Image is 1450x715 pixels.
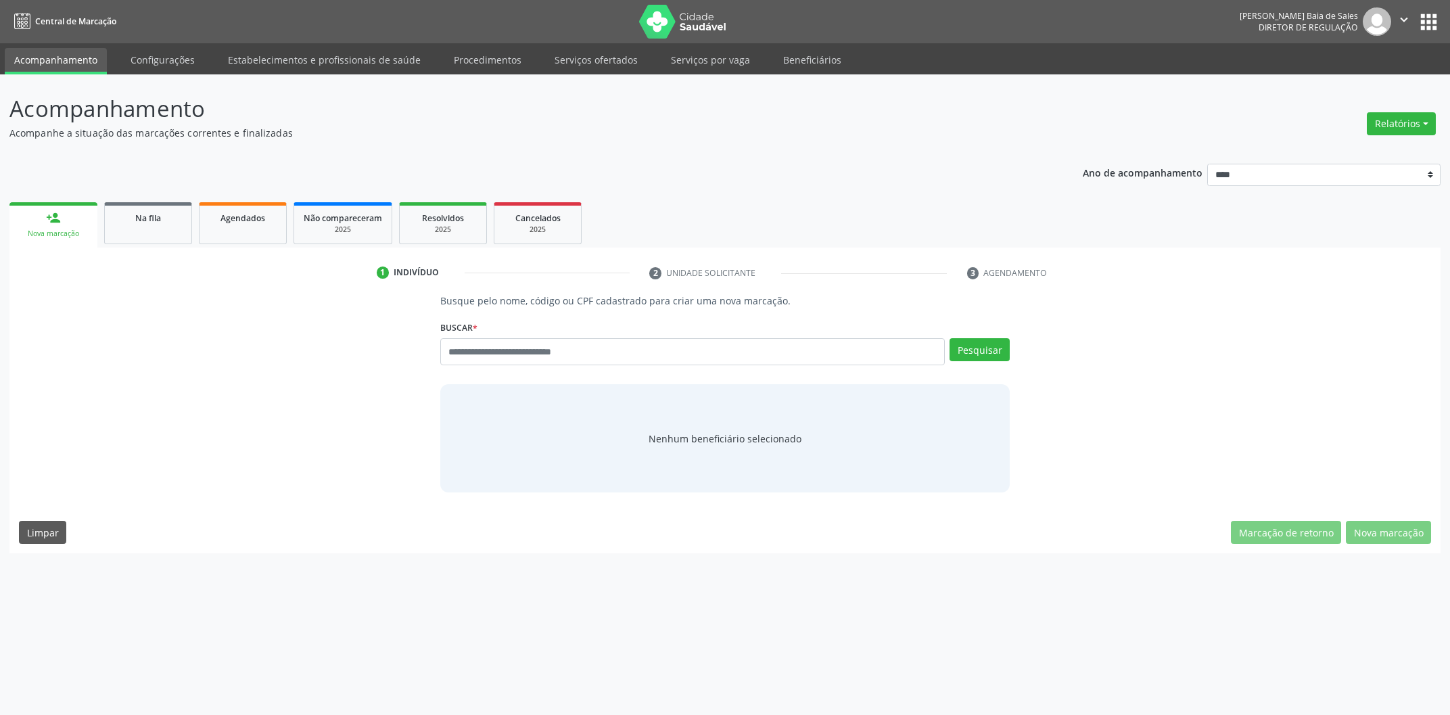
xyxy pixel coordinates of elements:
p: Acompanhe a situação das marcações correntes e finalizadas [9,126,1011,140]
button: Limpar [19,521,66,544]
a: Central de Marcação [9,10,116,32]
span: Resolvidos [422,212,464,224]
a: Configurações [121,48,204,72]
span: Não compareceram [304,212,382,224]
span: Central de Marcação [35,16,116,27]
a: Serviços ofertados [545,48,647,72]
p: Busque pelo nome, código ou CPF cadastrado para criar uma nova marcação. [440,294,1010,308]
div: 1 [377,267,389,279]
span: Diretor de regulação [1259,22,1358,33]
button:  [1391,7,1417,36]
span: Agendados [220,212,265,224]
div: Nova marcação [19,229,88,239]
p: Ano de acompanhamento [1083,164,1202,181]
a: Acompanhamento [5,48,107,74]
img: img [1363,7,1391,36]
a: Beneficiários [774,48,851,72]
span: Na fila [135,212,161,224]
button: Nova marcação [1346,521,1431,544]
button: Relatórios [1367,112,1436,135]
i:  [1397,12,1411,27]
div: 2025 [409,225,477,235]
div: 2025 [304,225,382,235]
a: Serviços por vaga [661,48,759,72]
a: Procedimentos [444,48,531,72]
span: Nenhum beneficiário selecionado [649,432,801,446]
div: person_add [46,210,61,225]
span: Cancelados [515,212,561,224]
div: 2025 [504,225,571,235]
div: Indivíduo [394,267,439,279]
button: Pesquisar [950,338,1010,361]
div: [PERSON_NAME] Baia de Sales [1240,10,1358,22]
button: apps [1417,10,1441,34]
button: Marcação de retorno [1231,521,1341,544]
a: Estabelecimentos e profissionais de saúde [218,48,430,72]
p: Acompanhamento [9,92,1011,126]
label: Buscar [440,317,477,338]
